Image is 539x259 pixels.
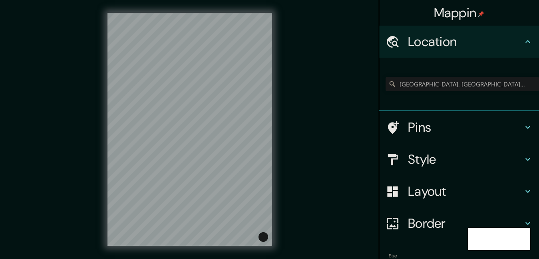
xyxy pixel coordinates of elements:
[468,228,530,250] iframe: Help widget launcher
[379,207,539,239] div: Border
[434,5,485,21] h4: Mappin
[408,119,523,135] h4: Pins
[386,77,539,91] input: Pick your city or area
[408,151,523,167] h4: Style
[379,175,539,207] div: Layout
[107,13,272,246] canvas: Map
[408,215,523,231] h4: Border
[379,143,539,175] div: Style
[408,34,523,50] h4: Location
[408,183,523,199] h4: Layout
[379,111,539,143] div: Pins
[379,26,539,58] div: Location
[478,11,484,17] img: pin-icon.png
[259,232,268,242] button: Toggle attribution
